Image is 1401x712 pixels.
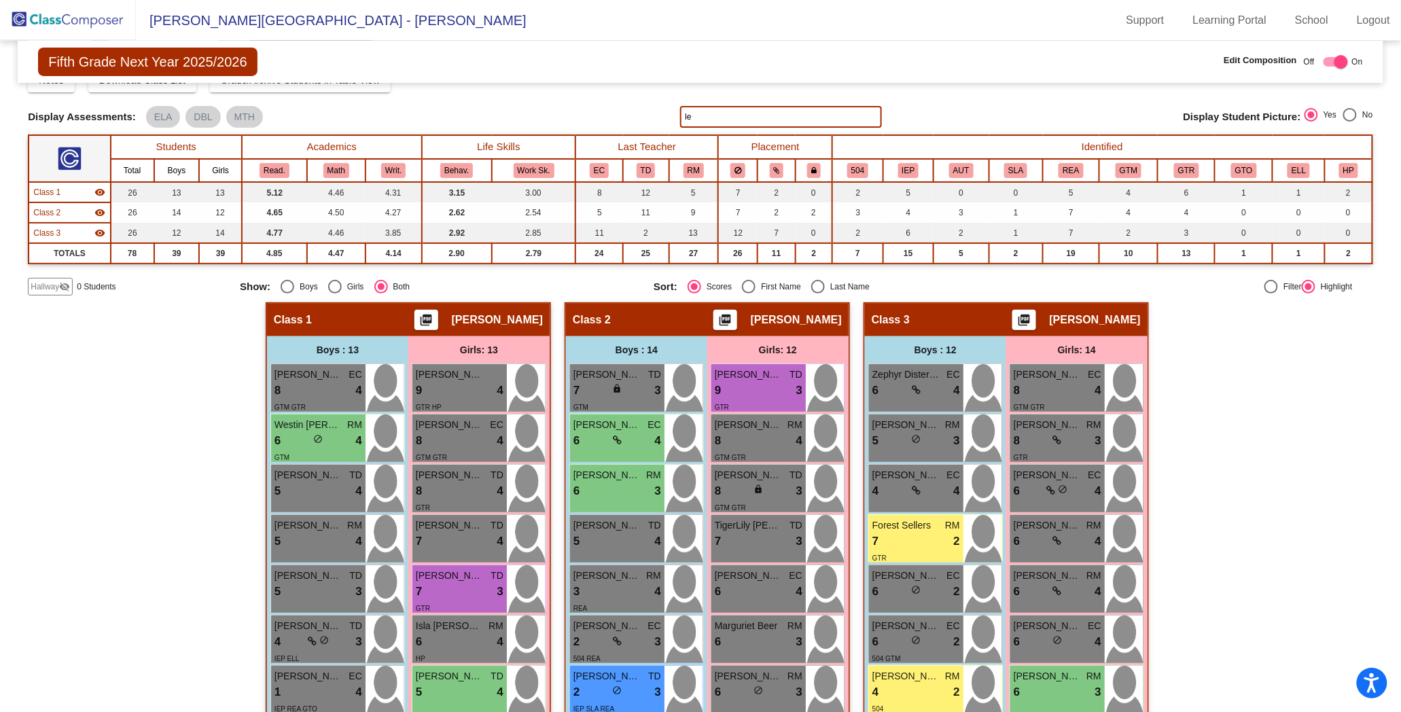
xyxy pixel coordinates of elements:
[790,468,802,482] span: TD
[796,432,802,450] span: 4
[718,135,832,159] th: Placement
[95,187,106,198] mat-icon: visibility
[883,182,934,202] td: 5
[715,368,783,382] span: [PERSON_NAME]
[1158,159,1215,182] th: Gifted and Talented - Reading
[274,454,289,461] span: GTM
[1099,223,1158,243] td: 2
[1288,163,1310,178] button: ELL
[1325,243,1372,264] td: 2
[911,434,921,444] span: do_not_disturb_alt
[872,418,940,432] span: [PERSON_NAME]
[796,482,802,500] span: 3
[1315,281,1353,293] div: Highlight
[612,384,622,393] span: lock
[934,182,989,202] td: 0
[1215,202,1273,223] td: 0
[756,281,801,293] div: First Name
[111,135,243,159] th: Students
[492,182,576,202] td: 3.00
[274,313,312,327] span: Class 1
[356,432,362,450] span: 4
[33,186,60,198] span: Class 1
[753,484,763,494] span: lock
[111,182,154,202] td: 26
[28,111,136,123] span: Display Assessments:
[199,243,242,264] td: 39
[832,182,883,202] td: 2
[408,336,550,363] div: Girls: 13
[242,243,307,264] td: 4.85
[1273,223,1325,243] td: 0
[381,163,406,178] button: Writ.
[573,404,588,411] span: GTM
[1182,10,1278,31] a: Learning Portal
[655,382,661,399] span: 3
[934,202,989,223] td: 3
[796,223,832,243] td: 0
[1325,202,1372,223] td: 0
[416,404,442,411] span: GTR HP
[307,202,366,223] td: 4.50
[422,202,492,223] td: 2.62
[718,159,758,182] th: Keep away students
[718,223,758,243] td: 12
[29,223,110,243] td: Emma MacLeod - No Class Name
[1346,10,1401,31] a: Logout
[492,243,576,264] td: 2.79
[29,182,110,202] td: Leila King - No Class Name
[573,418,641,432] span: [PERSON_NAME]
[648,418,661,432] span: EC
[492,202,576,223] td: 2.54
[832,159,883,182] th: 504 Plan
[646,468,661,482] span: RM
[717,313,733,332] mat-icon: picture_as_pdf
[718,182,758,202] td: 7
[154,159,199,182] th: Boys
[1059,484,1068,494] span: do_not_disturb_alt
[242,182,307,202] td: 5.12
[416,418,484,432] span: [PERSON_NAME]
[1050,313,1141,327] span: [PERSON_NAME]
[883,223,934,243] td: 6
[1043,202,1099,223] td: 7
[715,404,729,411] span: GTR
[573,468,641,482] span: [PERSON_NAME]
[1304,56,1315,68] span: Off
[416,368,484,382] span: [PERSON_NAME]
[274,418,342,432] span: Westin [PERSON_NAME]
[1158,243,1215,264] td: 13
[1215,243,1273,264] td: 1
[654,281,677,293] span: Sort:
[1088,368,1101,382] span: EC
[715,482,721,500] span: 8
[95,228,106,238] mat-icon: visibility
[29,243,110,264] td: TOTALS
[1273,182,1325,202] td: 1
[637,163,656,178] button: TD
[934,243,989,264] td: 5
[1273,243,1325,264] td: 1
[758,182,796,202] td: 2
[497,482,503,500] span: 4
[1273,202,1325,223] td: 0
[1174,163,1199,178] button: GTR
[1016,313,1032,332] mat-icon: picture_as_pdf
[872,518,940,533] span: Forest Sellers
[260,163,289,178] button: Read.
[1012,310,1036,330] button: Print Students Details
[31,281,59,293] span: Hallway
[872,382,879,399] span: 6
[648,518,661,533] span: TD
[684,163,704,178] button: RM
[832,243,883,264] td: 7
[274,468,342,482] span: [PERSON_NAME] May
[669,159,719,182] th: Regan Mason
[274,382,281,399] span: 8
[832,202,883,223] td: 3
[1339,163,1358,178] button: HP
[872,313,910,327] span: Class 3
[575,135,718,159] th: Last Teacher
[954,432,960,450] span: 3
[796,243,832,264] td: 2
